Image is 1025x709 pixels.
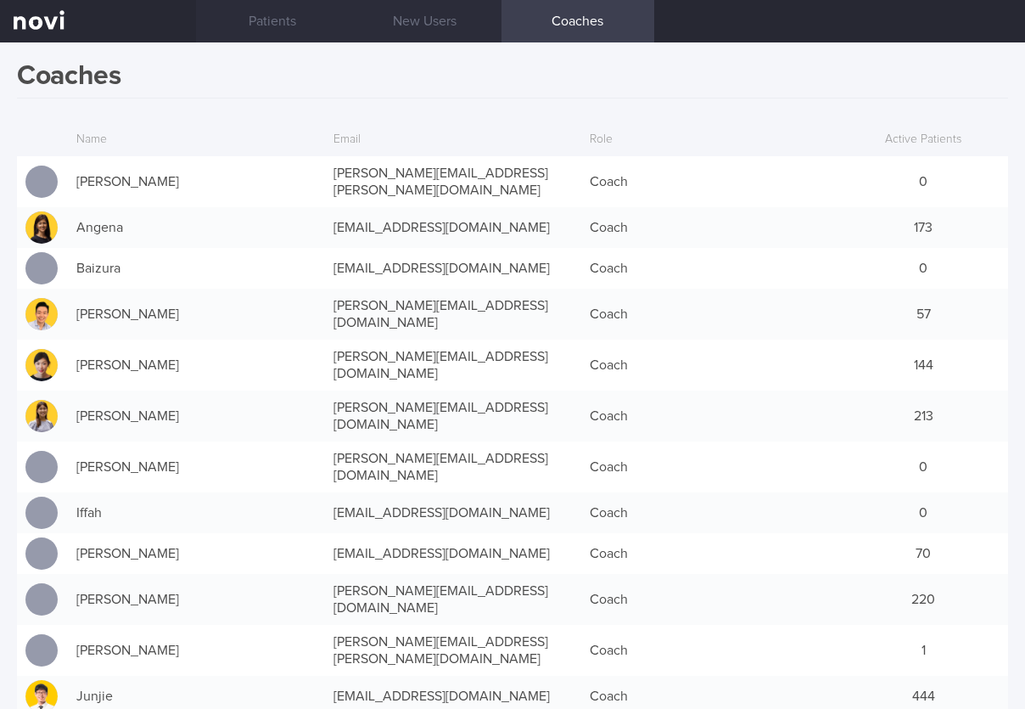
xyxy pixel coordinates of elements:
[325,442,582,492] div: [PERSON_NAME][EMAIL_ADDRESS][DOMAIN_NAME]
[325,340,582,391] div: [PERSON_NAME][EMAIL_ADDRESS][DOMAIN_NAME]
[68,297,325,331] div: [PERSON_NAME]
[68,537,325,571] div: [PERSON_NAME]
[581,211,838,245] div: Coach
[838,211,1008,245] div: 173
[581,537,838,571] div: Coach
[838,450,1008,484] div: 0
[68,496,325,530] div: Iffah
[68,450,325,484] div: [PERSON_NAME]
[838,297,1008,331] div: 57
[68,211,325,245] div: Angena
[325,156,582,207] div: [PERSON_NAME][EMAIL_ADDRESS][PERSON_NAME][DOMAIN_NAME]
[325,625,582,676] div: [PERSON_NAME][EMAIL_ADDRESS][PERSON_NAME][DOMAIN_NAME]
[68,165,325,199] div: [PERSON_NAME]
[838,399,1008,433] div: 213
[17,59,1008,98] h1: Coaches
[325,391,582,442] div: [PERSON_NAME][EMAIL_ADDRESS][DOMAIN_NAME]
[581,297,838,331] div: Coach
[838,165,1008,199] div: 0
[838,633,1008,667] div: 1
[581,633,838,667] div: Coach
[581,582,838,616] div: Coach
[68,399,325,433] div: [PERSON_NAME]
[838,124,1008,156] div: Active Patients
[68,582,325,616] div: [PERSON_NAME]
[581,165,838,199] div: Coach
[325,251,582,285] div: [EMAIL_ADDRESS][DOMAIN_NAME]
[68,348,325,382] div: [PERSON_NAME]
[325,496,582,530] div: [EMAIL_ADDRESS][DOMAIN_NAME]
[581,124,838,156] div: Role
[838,537,1008,571] div: 70
[581,348,838,382] div: Coach
[325,537,582,571] div: [EMAIL_ADDRESS][DOMAIN_NAME]
[68,124,325,156] div: Name
[325,211,582,245] div: [EMAIL_ADDRESS][DOMAIN_NAME]
[581,251,838,285] div: Coach
[325,124,582,156] div: Email
[838,348,1008,382] div: 144
[68,251,325,285] div: Baizura
[581,496,838,530] div: Coach
[68,633,325,667] div: [PERSON_NAME]
[325,574,582,625] div: [PERSON_NAME][EMAIL_ADDRESS][DOMAIN_NAME]
[325,289,582,340] div: [PERSON_NAME][EMAIL_ADDRESS][DOMAIN_NAME]
[581,399,838,433] div: Coach
[838,251,1008,285] div: 0
[581,450,838,484] div: Coach
[838,582,1008,616] div: 220
[838,496,1008,530] div: 0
